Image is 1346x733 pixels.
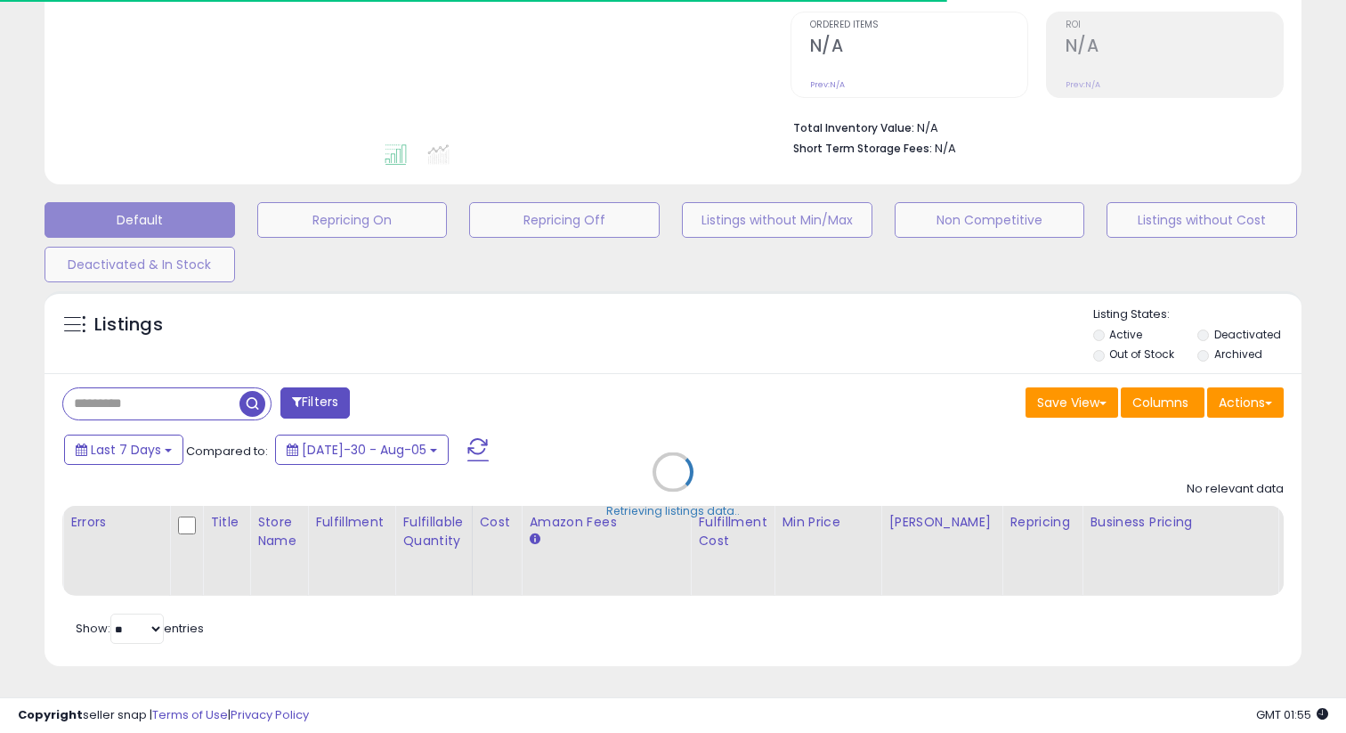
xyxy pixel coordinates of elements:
small: Prev: N/A [1066,79,1100,90]
span: N/A [935,140,956,157]
button: Listings without Cost [1107,202,1297,238]
button: Listings without Min/Max [682,202,872,238]
a: Terms of Use [152,706,228,723]
strong: Copyright [18,706,83,723]
span: Ordered Items [810,20,1027,30]
a: Privacy Policy [231,706,309,723]
h2: N/A [1066,36,1283,60]
span: ROI [1066,20,1283,30]
button: Repricing Off [469,202,660,238]
h2: N/A [810,36,1027,60]
button: Non Competitive [895,202,1085,238]
span: 2025-08-13 01:55 GMT [1256,706,1328,723]
button: Repricing On [257,202,448,238]
b: Short Term Storage Fees: [793,141,932,156]
li: N/A [793,116,1270,137]
button: Deactivated & In Stock [45,247,235,282]
small: Prev: N/A [810,79,845,90]
div: seller snap | | [18,707,309,724]
button: Default [45,202,235,238]
b: Total Inventory Value: [793,120,914,135]
div: Retrieving listings data.. [606,503,740,519]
